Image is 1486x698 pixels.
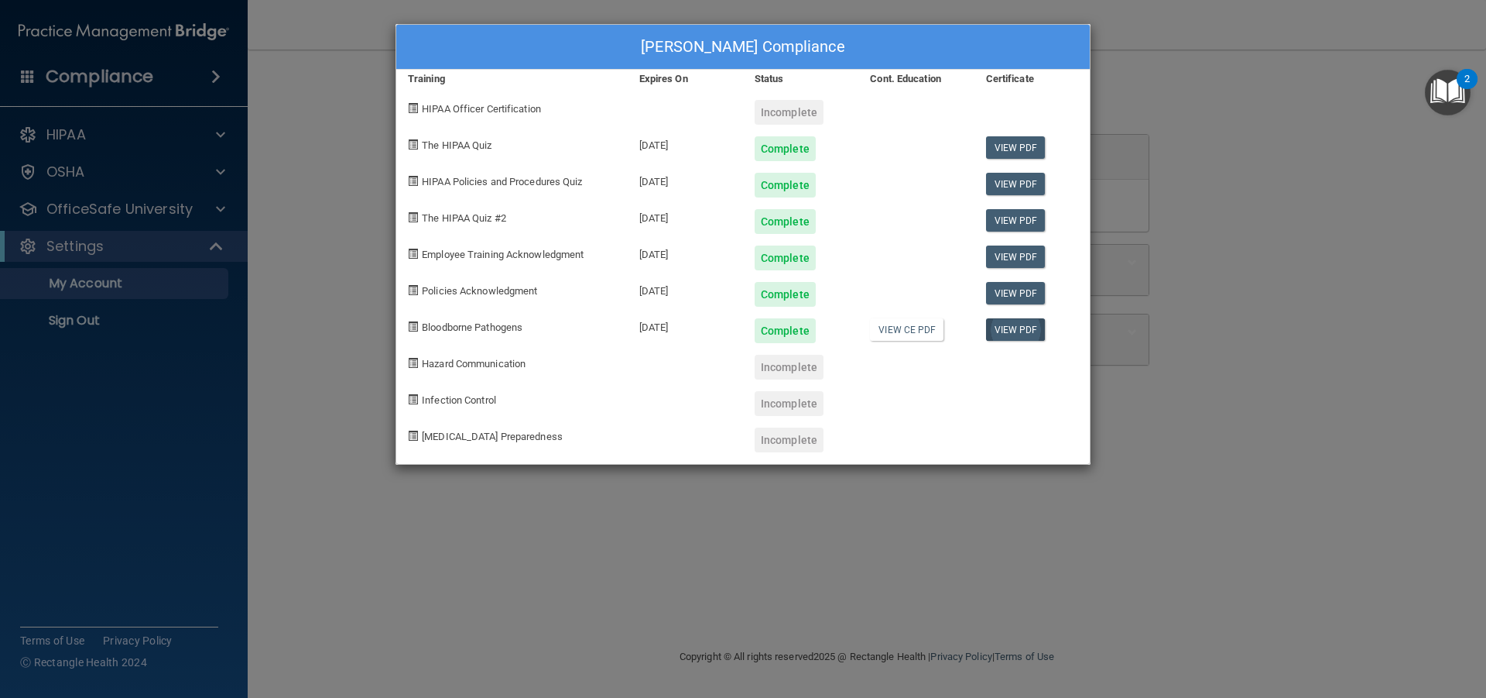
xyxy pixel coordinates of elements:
[628,270,743,307] div: [DATE]
[422,431,563,442] span: [MEDICAL_DATA] Preparedness
[422,285,537,297] span: Policies Acknowledgment
[628,234,743,270] div: [DATE]
[422,139,491,151] span: The HIPAA Quiz
[628,307,743,343] div: [DATE]
[870,318,943,341] a: View CE PDF
[628,198,743,234] div: [DATE]
[422,394,496,406] span: Infection Control
[1464,79,1470,99] div: 2
[628,70,743,88] div: Expires On
[422,103,541,115] span: HIPAA Officer Certification
[396,70,628,88] div: Training
[986,173,1046,195] a: View PDF
[986,136,1046,159] a: View PDF
[422,212,506,224] span: The HIPAA Quiz #2
[1425,70,1471,115] button: Open Resource Center, 2 new notifications
[422,321,522,333] span: Bloodborne Pathogens
[743,70,858,88] div: Status
[986,282,1046,304] a: View PDF
[858,70,974,88] div: Cont. Education
[755,246,816,270] div: Complete
[755,428,823,452] div: Incomplete
[986,209,1046,232] a: View PDF
[974,70,1090,88] div: Certificate
[755,355,823,380] div: Incomplete
[755,391,823,416] div: Incomplete
[422,249,584,260] span: Employee Training Acknowledgment
[396,25,1090,70] div: [PERSON_NAME] Compliance
[422,358,526,370] span: Hazard Communication
[422,176,582,187] span: HIPAA Policies and Procedures Quiz
[755,173,816,198] div: Complete
[628,161,743,198] div: [DATE]
[986,246,1046,268] a: View PDF
[755,209,816,234] div: Complete
[986,318,1046,341] a: View PDF
[755,318,816,343] div: Complete
[755,136,816,161] div: Complete
[755,100,823,125] div: Incomplete
[628,125,743,161] div: [DATE]
[755,282,816,307] div: Complete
